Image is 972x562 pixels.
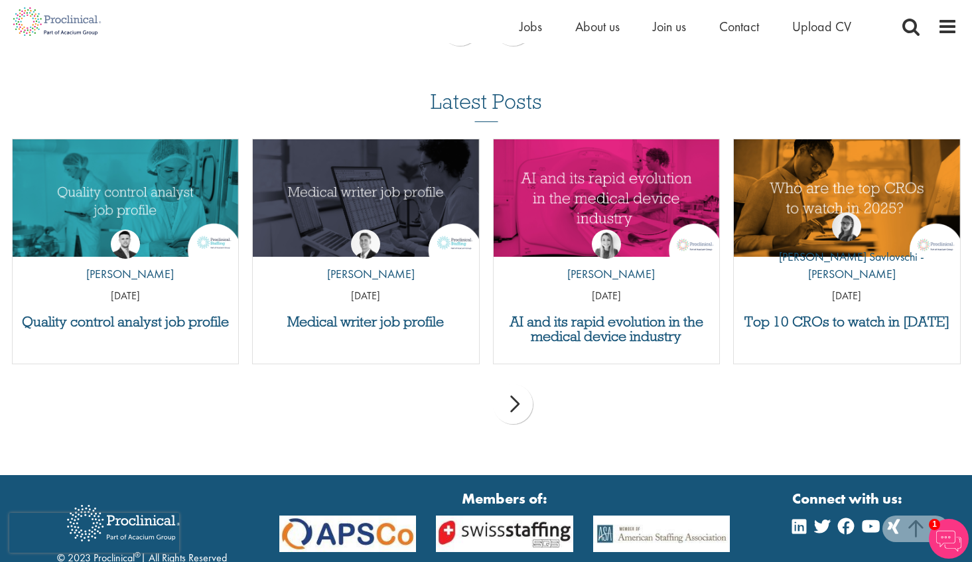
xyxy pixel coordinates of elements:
h3: Latest Posts [431,90,542,122]
p: [DATE] [253,289,479,304]
a: Link to a post [734,139,960,257]
p: [DATE] [734,289,960,304]
img: Proclinical Recruitment [57,496,190,551]
iframe: reCAPTCHA [9,513,179,553]
p: [PERSON_NAME] [76,265,174,283]
a: Link to a post [253,139,479,257]
img: APSCo [269,516,427,552]
a: Theodora Savlovschi - Wicks [PERSON_NAME] Savlovschi - [PERSON_NAME] [734,212,960,289]
a: Top 10 CROs to watch in [DATE] [740,315,953,329]
a: Contact [719,18,759,35]
p: [PERSON_NAME] [317,265,415,283]
img: Top 10 CROs 2025 | Proclinical [734,139,960,257]
img: George Watson [351,230,380,259]
a: Hannah Burke [PERSON_NAME] [557,230,655,289]
a: Upload CV [792,18,851,35]
img: Chatbot [929,519,969,559]
p: [DATE] [494,289,720,304]
img: quality control analyst job profile [13,139,239,257]
p: [PERSON_NAME] [557,265,655,283]
span: 1 [929,519,940,530]
a: About us [575,18,620,35]
a: Link to a post [494,139,720,257]
img: AI and Its Impact on the Medical Device Industry | Proclinical [494,139,720,257]
img: Joshua Godden [111,230,140,259]
img: APSCo [583,516,740,552]
p: [DATE] [13,289,239,304]
p: [PERSON_NAME] Savlovschi - [PERSON_NAME] [734,248,960,282]
a: Quality control analyst job profile [19,315,232,329]
strong: Members of: [279,488,730,509]
a: Join us [653,18,686,35]
div: next [493,384,533,424]
a: Jobs [520,18,542,35]
a: Medical writer job profile [259,315,472,329]
img: APSCo [426,516,583,552]
a: Link to a post [13,139,239,257]
a: Joshua Godden [PERSON_NAME] [76,230,174,289]
a: AI and its rapid evolution in the medical device industry [500,315,713,344]
img: Theodora Savlovschi - Wicks [832,212,861,242]
sup: ® [135,549,141,560]
a: George Watson [PERSON_NAME] [317,230,415,289]
img: Hannah Burke [592,230,621,259]
img: Medical writer job profile [253,139,479,257]
strong: Connect with us: [792,488,905,509]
